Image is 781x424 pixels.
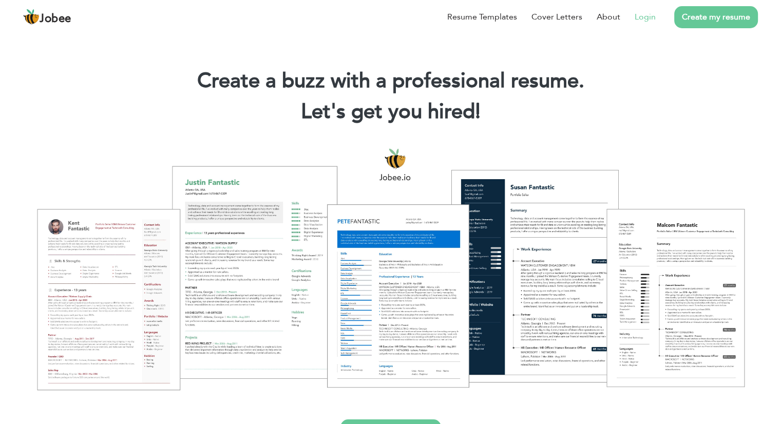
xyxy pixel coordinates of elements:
[15,68,766,94] h1: Create a buzz with a professional resume.
[597,11,620,23] a: About
[674,6,758,28] a: Create my resume
[531,11,582,23] a: Cover Letters
[635,11,656,23] a: Login
[351,98,481,126] span: get you hired!
[447,11,517,23] a: Resume Templates
[475,98,480,126] span: |
[23,9,40,25] img: jobee.io
[40,13,71,25] span: Jobee
[23,9,71,25] a: Jobee
[15,99,766,125] h2: Let's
